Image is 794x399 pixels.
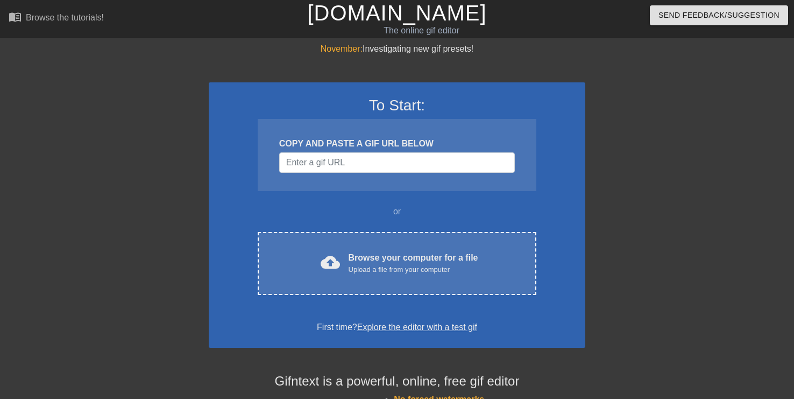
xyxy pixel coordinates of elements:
[650,5,788,25] button: Send Feedback/Suggestion
[9,10,104,27] a: Browse the tutorials!
[223,96,571,115] h3: To Start:
[357,323,477,332] a: Explore the editor with a test gif
[349,251,478,275] div: Browse your computer for a file
[209,43,585,55] div: Investigating new gif presets!
[9,10,22,23] span: menu_book
[279,137,515,150] div: COPY AND PASTE A GIF URL BELOW
[209,374,585,389] h4: Gifntext is a powerful, online, free gif editor
[279,152,515,173] input: Username
[658,9,779,22] span: Send Feedback/Suggestion
[237,205,557,218] div: or
[321,44,363,53] span: November:
[223,321,571,334] div: First time?
[349,264,478,275] div: Upload a file from your computer
[26,13,104,22] div: Browse the tutorials!
[307,1,486,25] a: [DOMAIN_NAME]
[270,24,573,37] div: The online gif editor
[321,253,340,272] span: cloud_upload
